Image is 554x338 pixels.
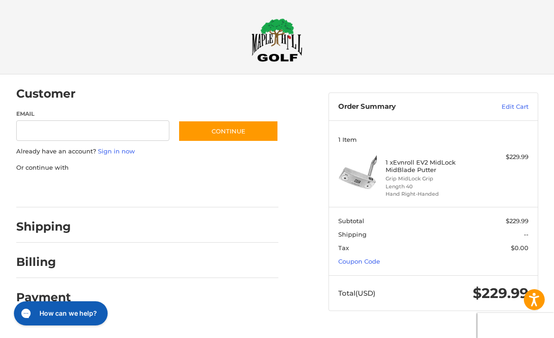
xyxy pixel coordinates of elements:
[16,86,76,101] h2: Customer
[477,313,554,338] iframe: Google Customer Reviews
[386,190,478,198] li: Hand Right-Handed
[13,181,83,198] iframe: PayPal-paypal
[511,244,528,252] span: $0.00
[338,217,364,225] span: Subtotal
[16,163,279,172] p: Or continue with
[473,285,528,302] span: $229.99
[524,231,528,238] span: --
[92,181,161,198] iframe: PayPal-paylater
[338,102,468,112] h3: Order Summary
[338,136,528,143] h3: 1 Item
[9,298,110,329] iframe: Gorgias live chat messenger
[16,110,169,118] label: Email
[338,289,375,298] span: Total (USD)
[251,18,303,62] img: Maple Hill Golf
[506,217,528,225] span: $229.99
[16,147,279,156] p: Already have an account?
[468,102,528,112] a: Edit Cart
[16,290,71,305] h2: Payment
[386,159,478,174] h4: 1 x Evnroll EV2 MidLock MidBlade Putter
[170,181,240,198] iframe: PayPal-venmo
[16,255,71,269] h2: Billing
[178,120,278,142] button: Continue
[386,175,478,183] li: Grip MidLock Grip
[338,231,367,238] span: Shipping
[338,244,349,252] span: Tax
[16,219,71,234] h2: Shipping
[338,258,380,265] a: Coupon Code
[98,147,135,155] a: Sign in now
[386,183,478,191] li: Length 40
[481,152,528,162] div: $229.99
